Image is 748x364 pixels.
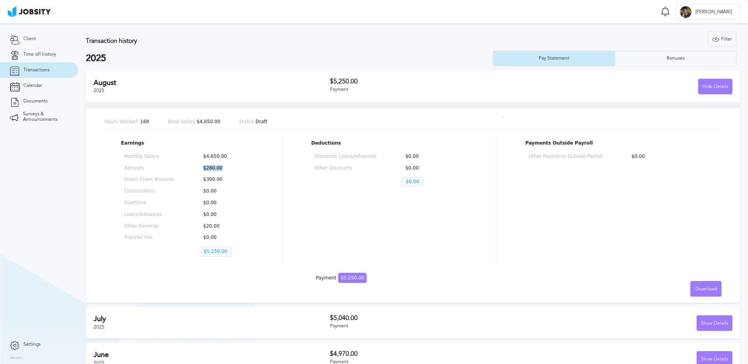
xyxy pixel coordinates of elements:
[23,342,41,347] span: Settings
[708,31,736,47] button: Filter
[199,235,250,240] p: $0.00
[168,119,197,124] span: Base Salary:
[86,53,493,64] h2: 2025
[314,154,377,159] p: Discounts Loans/Advances
[124,189,175,194] p: Commissions
[23,99,48,104] span: Documents
[316,276,367,281] div: Payment
[93,88,104,93] span: 2025
[93,351,330,359] h2: June
[23,83,42,88] span: Calendar
[401,166,464,171] p: $0.00
[528,154,602,159] p: Other Payments Outside Payroll
[199,154,250,159] p: $4,650.00
[525,141,705,146] p: Payments Outside Payroll
[708,32,736,47] div: Filter
[199,200,250,206] p: $0.00
[199,166,250,171] p: $280.00
[23,67,49,73] span: Transactions
[695,286,717,292] span: Download
[330,87,531,92] div: Payment
[93,79,330,87] h2: August
[104,119,149,125] p: 168
[10,356,24,360] label: Version:
[124,235,175,240] p: Transfer Fee
[239,119,256,124] span: Status:
[104,119,139,124] span: Hours Worked:
[401,154,464,159] p: $0.00
[199,212,250,217] p: $0.00
[690,281,722,297] button: Download
[698,79,732,94] button: Hide Details
[124,166,175,171] p: Bonuses
[401,177,423,187] p: $0.00
[199,177,250,182] p: $300.00
[697,315,732,331] button: Show Details
[23,36,36,42] span: Client
[493,51,615,66] button: Pay Statement
[199,189,250,194] p: $0.00
[23,52,56,57] span: Time off history
[311,141,467,146] p: Deductions
[124,154,175,159] p: Monthly Salary
[330,315,531,322] h3: $5,040.00
[124,200,175,206] p: Overtime
[338,273,367,283] span: $5,250.00
[535,56,573,61] div: Pay Statement
[86,37,442,44] h3: Transaction history
[199,247,232,257] p: $5,250.00
[628,154,702,159] p: $0.00
[697,316,732,331] div: Show Details
[199,224,250,229] p: $20.00
[93,315,330,323] h2: July
[124,212,175,217] p: Loans/Advances
[239,119,268,125] p: Draft
[8,6,51,17] img: ab4bad089aa723f57921c736e9817d99.png
[23,111,68,122] span: Surveys & Announcements
[692,9,736,15] span: [PERSON_NAME]
[314,166,377,171] p: Other Discounts
[680,6,692,18] div: J
[93,324,104,330] span: 2025
[330,323,531,329] div: Payment
[663,56,688,61] div: Bonuses
[168,119,221,125] p: $4,650.00
[699,79,732,95] div: Hide Details
[330,78,531,85] h3: $5,250.00
[124,224,175,229] p: Other Earnings
[124,177,175,182] p: Direct Client Bonuses
[615,51,737,66] button: Bonuses
[676,4,740,19] button: J[PERSON_NAME]
[121,141,253,146] p: Earnings
[330,350,531,357] h3: $4,970.00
